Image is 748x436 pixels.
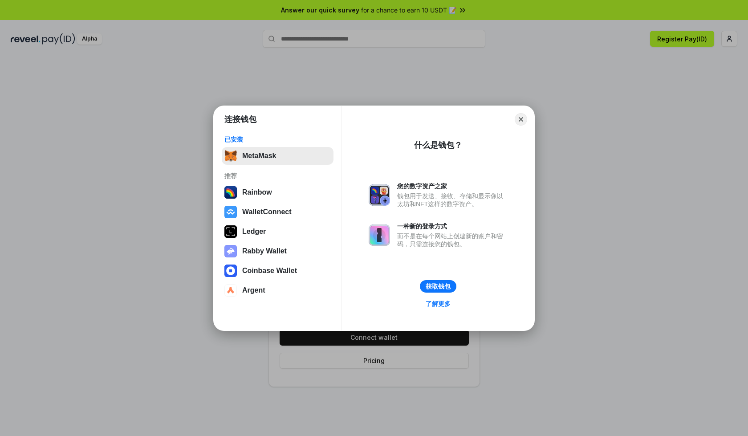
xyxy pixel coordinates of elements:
[224,135,331,143] div: 已安装
[224,265,237,277] img: svg+xml,%3Csvg%20width%3D%2228%22%20height%3D%2228%22%20viewBox%3D%220%200%2028%2028%22%20fill%3D...
[242,152,276,160] div: MetaMask
[224,225,237,238] img: svg+xml,%3Csvg%20xmlns%3D%22http%3A%2F%2Fwww.w3.org%2F2000%2Fsvg%22%20width%3D%2228%22%20height%3...
[222,281,333,299] button: Argent
[222,183,333,201] button: Rainbow
[426,300,451,308] div: 了解更多
[426,282,451,290] div: 获取钱包
[420,280,456,293] button: 获取钱包
[224,186,237,199] img: svg+xml,%3Csvg%20width%3D%22120%22%20height%3D%22120%22%20viewBox%3D%220%200%20120%20120%22%20fil...
[242,228,266,236] div: Ledger
[242,208,292,216] div: WalletConnect
[224,172,331,180] div: 推荐
[414,140,462,151] div: 什么是钱包？
[420,298,456,310] a: 了解更多
[242,286,265,294] div: Argent
[222,223,333,240] button: Ledger
[369,224,390,246] img: svg+xml,%3Csvg%20xmlns%3D%22http%3A%2F%2Fwww.w3.org%2F2000%2Fsvg%22%20fill%3D%22none%22%20viewBox...
[397,192,508,208] div: 钱包用于发送、接收、存储和显示像以太坊和NFT这样的数字资产。
[242,247,287,255] div: Rabby Wallet
[397,222,508,230] div: 一种新的登录方式
[369,184,390,206] img: svg+xml,%3Csvg%20xmlns%3D%22http%3A%2F%2Fwww.w3.org%2F2000%2Fsvg%22%20fill%3D%22none%22%20viewBox...
[397,182,508,190] div: 您的数字资产之家
[242,188,272,196] div: Rainbow
[224,150,237,162] img: svg+xml,%3Csvg%20fill%3D%22none%22%20height%3D%2233%22%20viewBox%3D%220%200%2035%2033%22%20width%...
[397,232,508,248] div: 而不是在每个网站上创建新的账户和密码，只需连接您的钱包。
[224,284,237,297] img: svg+xml,%3Csvg%20width%3D%2228%22%20height%3D%2228%22%20viewBox%3D%220%200%2028%2028%22%20fill%3D...
[222,203,333,221] button: WalletConnect
[224,114,256,125] h1: 连接钱包
[222,242,333,260] button: Rabby Wallet
[242,267,297,275] div: Coinbase Wallet
[224,245,237,257] img: svg+xml,%3Csvg%20xmlns%3D%22http%3A%2F%2Fwww.w3.org%2F2000%2Fsvg%22%20fill%3D%22none%22%20viewBox...
[224,206,237,218] img: svg+xml,%3Csvg%20width%3D%2228%22%20height%3D%2228%22%20viewBox%3D%220%200%2028%2028%22%20fill%3D...
[222,262,333,280] button: Coinbase Wallet
[515,113,527,126] button: Close
[222,147,333,165] button: MetaMask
